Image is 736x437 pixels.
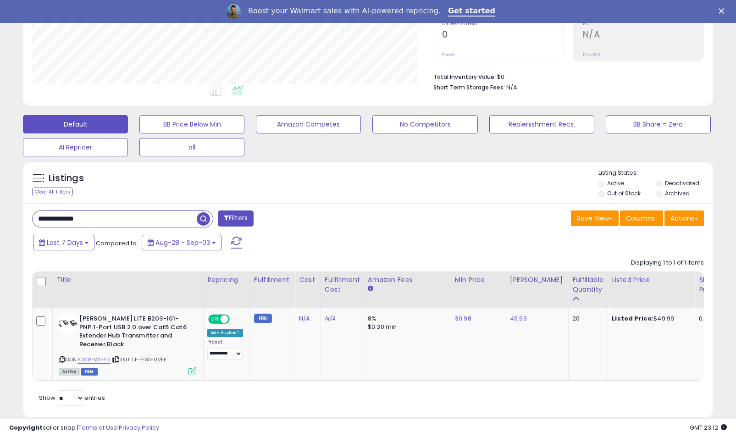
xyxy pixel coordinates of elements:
button: Columns [620,210,663,226]
button: Replenishment Recs. [489,115,594,133]
b: Short Term Storage Fees: [433,83,505,91]
span: All listings currently available for purchase on Amazon [59,368,80,376]
button: Save View [571,210,619,226]
div: Fulfillment [254,275,291,285]
label: Out of Stock [607,189,641,197]
div: 20 [572,315,601,323]
div: Fulfillment Cost [325,275,360,294]
button: Last 7 Days [33,235,94,250]
span: ROI [583,22,703,27]
a: Privacy Policy [119,423,159,432]
button: No Competitors [372,115,477,133]
span: Show: entries [39,393,105,402]
span: 2025-09-11 23:12 GMT [690,423,727,432]
a: N/A [299,314,310,323]
div: Listed Price [612,275,691,285]
a: B00REWIF6S [77,356,111,364]
div: Ship Price [699,275,717,294]
p: Listing States: [598,169,713,177]
span: ON [209,315,221,323]
div: Clear All Filters [32,188,73,196]
button: Amazon Competes [256,115,361,133]
b: [PERSON_NAME] LITE B203-101-PNP 1-Port USB 2.0 over Cat5 Cat6 Extender Hub Transmitter and Receiv... [79,315,191,351]
b: Total Inventory Value: [433,73,496,81]
div: Amazon Fees [368,275,447,285]
button: BB Price Below Min [139,115,244,133]
a: Get started [448,6,495,17]
span: Compared to: [96,239,138,248]
h2: 0 [442,29,563,42]
div: Displaying 1 to 1 of 1 items [631,259,704,267]
button: Filters [218,210,254,227]
div: Preset: [207,339,243,360]
div: Cost [299,275,317,285]
div: Title [56,275,199,285]
button: Aug-28 - Sep-03 [142,235,221,250]
h2: N/A [583,29,703,42]
button: BB Share = Zero [606,115,711,133]
div: Repricing [207,275,246,285]
a: N/A [325,314,336,323]
span: N/A [506,83,517,92]
button: all [139,138,244,156]
small: Prev: 0 [442,52,455,57]
div: Boost your Walmart sales with AI-powered repricing. [248,6,441,16]
span: Ordered Items [442,22,563,27]
div: 8% [368,315,444,323]
b: Listed Price: [612,314,653,323]
button: Actions [664,210,704,226]
img: Profile image for Adrian [226,4,241,19]
span: Last 7 Days [47,238,83,247]
div: Win BuyBox * [207,329,243,337]
label: Active [607,179,624,187]
span: Columns [626,214,655,223]
span: | SKU: TJ-FF34-0VFE [112,356,166,363]
div: 0.00 [699,315,714,323]
div: ASIN: [59,315,196,374]
div: Close [719,8,728,14]
small: Prev: N/A [583,52,601,57]
label: Archived [665,189,690,197]
span: Aug-28 - Sep-03 [155,238,210,247]
a: 49.99 [510,314,527,323]
li: $0 [433,71,697,82]
div: $0.30 min [368,323,444,331]
span: FBM [81,368,98,376]
div: seller snap | | [9,424,159,432]
div: $49.99 [612,315,688,323]
a: Terms of Use [78,423,117,432]
button: AI Repricer [23,138,128,156]
img: 31quIJp57zL._SL40_.jpg [59,315,77,333]
button: Default [23,115,128,133]
small: Amazon Fees. [368,285,373,293]
label: Deactivated [665,179,699,187]
a: 30.98 [455,314,471,323]
div: [PERSON_NAME] [510,275,564,285]
small: FBM [254,314,272,323]
strong: Copyright [9,423,43,432]
span: OFF [228,315,243,323]
h5: Listings [49,172,84,185]
div: Fulfillable Quantity [572,275,604,294]
div: Min Price [455,275,502,285]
